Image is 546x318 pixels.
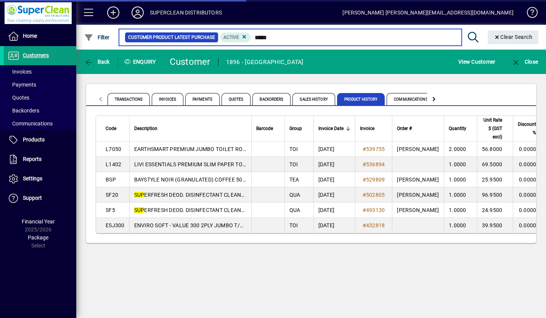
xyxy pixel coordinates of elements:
span: Back [84,59,110,65]
td: [DATE] [313,218,355,233]
td: [PERSON_NAME] [392,187,443,202]
span: Invoice [360,124,374,133]
button: Filter [82,31,112,44]
span: Filter [84,34,110,40]
div: 1896 - [GEOGRAPHIC_DATA] [226,56,304,68]
td: [PERSON_NAME] [392,202,443,218]
div: Enquiry [118,56,164,68]
span: TOI [289,146,298,152]
span: Backorders [8,108,39,114]
a: Knowledge Base [521,2,536,26]
span: QUA [289,192,300,198]
span: ERFRESH DEOD. DISINFECTANT CLEANER 5L [134,207,255,213]
a: Products [4,130,76,149]
td: [DATE] [313,157,355,172]
mat-chip: Product Activation Status: Active [220,32,251,42]
a: #536894 [360,160,388,169]
span: Active [223,35,239,40]
span: Reports [23,156,42,162]
td: 1.0000 [444,202,477,218]
button: Back [82,55,112,69]
div: Order # [397,124,439,133]
span: # [363,146,366,152]
div: [PERSON_NAME] [PERSON_NAME][EMAIL_ADDRESS][DOMAIN_NAME] [342,6,514,19]
span: SF20 [106,192,118,198]
span: EARTHSMART PREMIUM JUMBO TOILET ROLLS 2PLY 300M (8) [134,146,289,152]
a: Support [4,189,76,208]
span: Description [134,124,157,133]
td: 1.0000 [444,157,477,172]
a: #502805 [360,191,388,199]
span: # [363,222,366,228]
td: 2.0000 [444,141,477,157]
div: Discount % [518,120,543,137]
span: L7050 [106,146,121,152]
span: Clear Search [494,34,533,40]
span: BSP [106,177,116,183]
td: 39.9500 [477,218,513,233]
span: Payments [185,93,220,105]
span: 536894 [366,161,385,167]
a: #529809 [360,175,388,184]
span: ENVIRO SOFT - VALUE 300 2PLY JUMBO T/ROLLS. (8) Now L7006 [134,222,296,228]
td: 1.0000 [444,218,477,233]
span: Payments [8,82,36,88]
span: 539755 [366,146,385,152]
span: Quotes [222,93,251,105]
a: Reports [4,150,76,169]
div: Barcode [256,124,280,133]
a: #432818 [360,221,388,230]
div: SUPERCLEAN DISTRIBUTORS [150,6,222,19]
span: Financial Year [22,218,55,225]
span: Sales History [292,93,335,105]
span: Product History [337,93,385,105]
span: Backorders [252,93,291,105]
td: 24.9500 [477,202,513,218]
span: L1402 [106,161,121,167]
td: [PERSON_NAME] [392,141,443,157]
span: Invoices [152,93,183,105]
button: Add [101,6,125,19]
td: 69.5000 [477,157,513,172]
span: # [363,161,366,167]
td: 56.8000 [477,141,513,157]
span: # [363,207,366,213]
span: Customers [23,52,49,58]
span: View Customer [458,56,495,68]
a: Backorders [4,104,76,117]
td: [DATE] [313,187,355,202]
span: Group [289,124,302,133]
td: [PERSON_NAME] [392,172,443,187]
a: Home [4,27,76,46]
a: #493130 [360,206,388,214]
span: Quantity [449,124,466,133]
span: 529809 [366,177,385,183]
div: Group [289,124,309,133]
span: QUA [289,207,300,213]
div: Quantity [449,124,473,133]
span: Products [23,137,45,143]
span: Unit Rate $ (GST excl) [482,116,503,141]
span: 432818 [366,222,385,228]
span: Barcode [256,124,273,133]
button: Close [509,55,540,69]
td: [DATE] [313,172,355,187]
button: Clear [488,31,539,44]
span: Close [511,59,538,65]
button: View Customer [456,55,497,69]
a: Quotes [4,91,76,104]
a: Invoices [4,65,76,78]
span: BAYSTYLE NOIR (GRANULATED) COFFEE 500GM [134,177,254,183]
span: Invoices [8,69,32,75]
span: SF5 [106,207,115,213]
span: # [363,192,366,198]
td: 96.9500 [477,187,513,202]
app-page-header-button: Back [76,55,118,69]
td: [DATE] [313,141,355,157]
span: TEA [289,177,299,183]
span: Order # [397,124,412,133]
td: 1.0000 [444,172,477,187]
button: Profile [125,6,150,19]
span: 493130 [366,207,385,213]
div: Code [106,124,125,133]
